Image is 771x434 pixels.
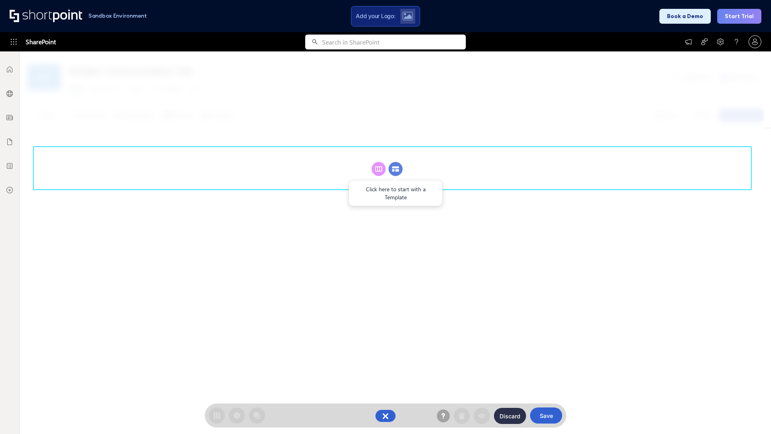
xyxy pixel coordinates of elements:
[322,35,466,49] input: Search in SharePoint
[88,14,147,18] h1: Sandbox Environment
[530,407,562,424] button: Save
[659,9,711,24] button: Book a Demo
[494,408,526,424] button: Discard
[402,12,413,20] img: Upload logo
[717,9,761,24] button: Start Trial
[731,395,771,434] iframe: Chat Widget
[26,32,56,51] span: SharePoint
[356,12,395,20] span: Add your Logo:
